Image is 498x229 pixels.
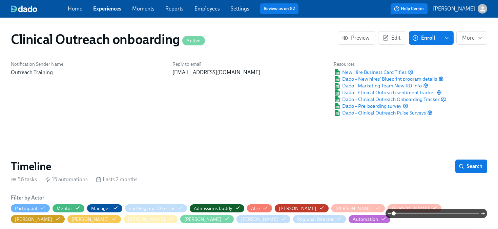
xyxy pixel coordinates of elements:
[334,96,340,102] img: Google Sheet
[71,216,109,223] div: Hide Geanne
[275,204,329,212] button: [PERSON_NAME]
[349,215,390,223] button: Automation
[251,205,260,212] div: Hide Allie
[231,5,249,12] a: Settings
[384,35,400,41] span: Edit
[132,5,154,12] a: Moments
[334,61,446,67] h6: Resources
[334,109,426,116] a: Google SheetDado – Clinical Outreach Pulse Surveys
[11,69,164,76] p: Outreach Training
[334,89,435,96] a: Google SheetDado – Clinical Outreach sentiment tracker
[87,204,122,212] button: Manager
[293,215,346,223] button: Regional Director
[414,35,435,41] span: Enroll
[334,103,401,109] span: Dado – Pre-boarding survey
[433,4,487,14] button: [PERSON_NAME]
[260,3,298,14] button: Review us on G2
[184,216,222,223] div: Hide Rachel
[334,69,406,76] a: Google SheetNew Hire Business Card Titles
[334,76,340,82] img: Google Sheet
[15,205,38,212] div: Hide Participant
[11,160,51,173] h2: Timeline
[334,76,437,82] a: Google SheetDado – New hires' Blueprint program details
[388,204,441,212] button: [PERSON_NAME]
[334,89,435,96] span: Dado – Clinical Outreach sentiment tracker
[241,216,278,223] div: Hide Ravi
[334,76,437,82] span: Dado – New hires' Blueprint program details
[129,205,175,212] div: Hide 2nd Regional Director
[338,31,375,45] button: Preview
[440,31,454,45] button: enroll
[68,5,82,12] a: Home
[11,5,68,12] a: dado
[279,205,316,212] div: Hide Amanda
[409,31,440,45] button: Enroll
[172,69,326,76] p: [EMAIL_ADDRESS][DOMAIN_NAME]
[344,35,370,41] span: Preview
[11,204,50,212] button: Participant
[91,205,110,212] div: Hide Manager
[128,216,165,223] div: Hide Priscilla
[93,5,121,12] a: Experiences
[11,31,205,47] h1: Clinical Outreach onboarding
[391,3,428,14] button: Help Center
[378,31,406,45] button: Edit
[455,160,487,173] button: Search
[125,204,187,212] button: 2nd Regional Director
[11,61,164,67] h6: Notification Sender Name
[57,205,72,212] div: Hide Mentor
[297,216,334,223] div: Hide Regional Director
[15,216,53,223] div: Hide Erica
[334,109,426,116] span: Dado – Clinical Outreach Pulse Surveys
[334,69,406,76] span: New Hire Business Card Titles
[433,5,475,13] p: [PERSON_NAME]
[194,5,220,12] a: Employees
[456,31,487,45] button: More
[172,61,326,67] h6: Reply-to email
[334,103,401,109] a: Google SheetDado – Pre-boarding survey
[236,215,290,223] button: [PERSON_NAME]
[124,215,178,223] button: [PERSON_NAME]
[182,38,205,43] span: Active
[11,176,37,183] div: 56 tasks
[180,215,234,223] button: [PERSON_NAME]
[460,163,482,170] span: Search
[53,204,84,212] button: Mentor
[353,216,378,223] div: Hide Automation
[334,96,439,103] span: Dado – Clinical Outreach Onboarding Tracker
[334,83,340,89] img: Google Sheet
[394,5,424,12] span: Help Center
[334,96,439,103] a: Google SheetDado – Clinical Outreach Onboarding Tracker
[264,5,295,12] a: Review us on G2
[194,205,232,212] div: Hide Admissions buddy
[11,5,37,12] img: dado
[334,89,340,96] img: Google Sheet
[247,204,272,212] button: Allie
[334,69,340,75] img: Google Sheet
[335,205,373,212] div: Hide Annie
[96,176,138,183] div: Lasts 2 months
[11,215,65,223] button: [PERSON_NAME]
[334,110,340,116] img: Google Sheet
[67,215,121,223] button: [PERSON_NAME]
[190,204,244,212] button: Admissions buddy
[334,103,340,109] img: Google Sheet
[165,5,184,12] a: Reports
[331,204,385,212] button: [PERSON_NAME]
[334,82,421,89] a: Google SheetDado - Marketing Team New RD Info
[462,35,481,41] span: More
[392,205,429,212] div: Hide Annie Tornabene
[334,82,421,89] span: Dado - Marketing Team New RD Info
[11,194,44,202] h6: Filter by Actor
[45,176,88,183] div: 15 automations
